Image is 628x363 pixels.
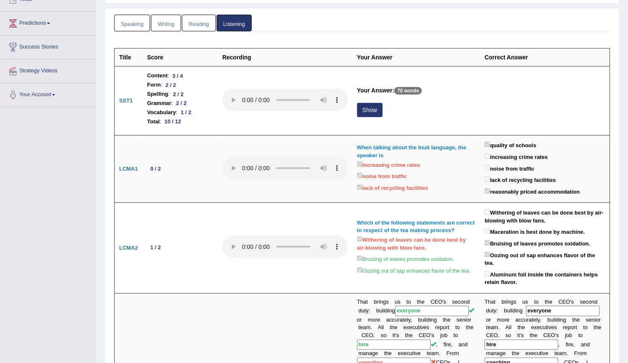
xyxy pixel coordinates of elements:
[485,176,490,182] input: lack of recycling facilities
[494,299,496,305] b: t
[595,324,598,330] b: h
[589,317,592,323] b: e
[497,317,502,323] b: m
[565,332,566,338] b: j
[534,317,536,323] b: e
[518,332,520,338] b: t
[545,299,546,305] b: t
[147,117,213,126] li: :
[562,299,566,305] b: E
[531,350,534,356] b: e
[566,332,569,338] b: o
[352,49,480,66] th: Your Answer
[147,80,213,89] li: :
[505,324,509,330] b: A
[502,317,505,323] b: o
[488,299,491,305] b: h
[560,317,563,323] b: n
[485,187,580,196] label: reasonably priced accommodation
[586,317,589,323] b: s
[357,219,475,235] div: Which of the following statements are correct in respect of the tea making process?
[581,341,584,348] b: a
[563,317,566,323] b: g
[119,245,138,251] b: LCMA2
[584,341,587,348] b: n
[549,299,552,305] b: e
[528,350,531,356] b: x
[520,307,523,314] b: g
[541,350,543,356] b: i
[170,90,187,99] div: 2 / 2
[574,324,576,330] b: r
[585,324,588,330] b: o
[492,307,494,314] b: t
[551,332,555,338] b: O
[357,235,475,252] label: Withering of leaves can be done best by air-blowing with blow fans.
[534,332,537,338] b: e
[357,256,363,261] input: Bruising of leaves promotes oxidation.
[576,324,577,330] b: t
[569,332,572,338] b: b
[582,350,587,356] b: m
[500,350,503,356] b: g
[151,15,181,32] a: Writing
[551,317,554,323] b: u
[563,324,564,330] b: r
[357,103,383,117] button: Show
[583,324,585,330] b: t
[494,350,497,356] b: n
[526,299,528,305] b: s
[147,117,160,126] b: Total
[485,299,488,305] b: T
[570,341,573,348] b: e
[517,332,518,338] b: i
[511,307,513,314] b: l
[569,341,570,348] b: r
[395,306,469,316] input: blank
[546,299,549,305] b: h
[502,299,505,305] b: b
[571,324,574,330] b: o
[511,299,513,305] b: g
[173,99,190,108] div: 2 / 2
[524,317,527,323] b: u
[567,341,569,348] b: i
[147,108,213,117] li: :
[578,332,580,338] b: t
[517,307,520,314] b: n
[504,307,507,314] b: b
[178,108,195,117] div: 1 / 2
[596,317,599,323] b: o
[540,324,543,330] b: c
[554,350,556,356] b: t
[115,49,143,66] th: Title
[494,332,498,338] b: O
[547,317,550,323] b: b
[566,341,567,348] b: f
[546,324,547,330] b: t
[556,350,559,356] b: e
[543,350,546,356] b: v
[537,324,540,330] b: e
[540,317,541,323] b: ,
[0,12,96,33] a: Predictions
[566,299,570,305] b: O
[119,97,133,104] b: SST1
[598,324,601,330] b: e
[485,238,590,248] label: Bruising of leaves promotes oxidation.
[357,171,407,181] label: noise from traffic
[514,299,517,305] b: s
[510,307,511,314] b: i
[538,317,540,323] b: y
[565,324,568,330] b: e
[147,99,171,108] b: Grammar
[485,153,490,159] input: increasing crime rates
[506,317,509,323] b: e
[536,317,538,323] b: l
[503,350,506,356] b: e
[0,36,96,56] a: Success Stories
[530,332,531,338] b: t
[491,350,494,356] b: a
[512,350,513,356] b: t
